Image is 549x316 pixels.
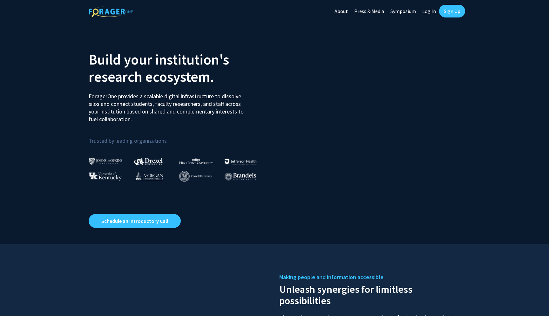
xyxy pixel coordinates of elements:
[179,171,212,182] img: Cornell University
[134,172,163,180] img: Morgan State University
[279,282,460,306] h2: Unleash synergies for limitless possibilities
[225,159,256,165] img: Thomas Jefferson University
[89,128,270,146] p: Trusted by leading organizations
[89,158,122,165] img: Johns Hopkins University
[89,214,181,228] a: Opens in a new tab
[89,88,248,123] p: ForagerOne provides a scalable digital infrastructure to dissolve silos and connect students, fac...
[89,51,270,85] h2: Build your institution's research ecosystem.
[439,5,465,17] a: Sign Up
[89,172,122,181] img: University of Kentucky
[89,6,133,17] img: ForagerOne Logo
[225,173,256,181] img: Brandeis University
[179,156,213,164] img: High Point University
[279,272,460,282] h5: Making people and information accessible
[134,158,163,165] img: Drexel University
